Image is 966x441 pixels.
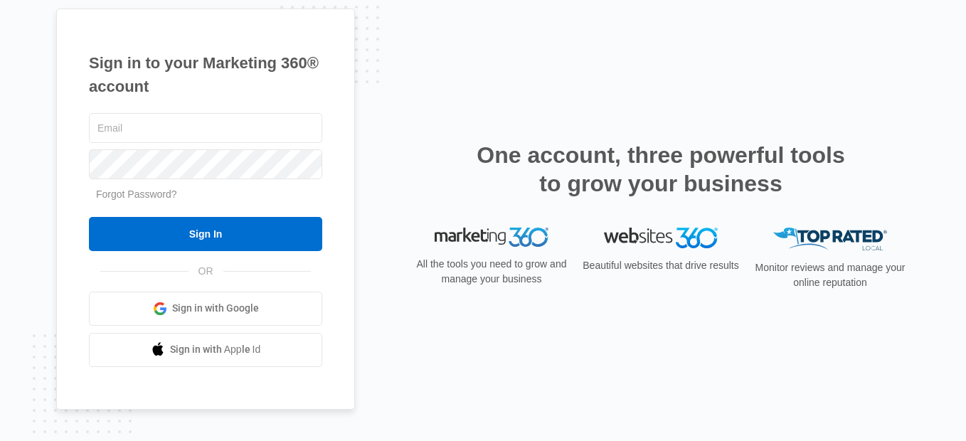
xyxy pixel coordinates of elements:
[89,217,322,251] input: Sign In
[773,228,887,251] img: Top Rated Local
[189,264,223,279] span: OR
[472,141,849,198] h2: One account, three powerful tools to grow your business
[96,188,177,200] a: Forgot Password?
[89,292,322,326] a: Sign in with Google
[89,113,322,143] input: Email
[170,342,261,357] span: Sign in with Apple Id
[412,257,571,287] p: All the tools you need to grow and manage your business
[172,301,259,316] span: Sign in with Google
[435,228,548,248] img: Marketing 360
[89,51,322,98] h1: Sign in to your Marketing 360® account
[604,228,718,248] img: Websites 360
[89,333,322,367] a: Sign in with Apple Id
[750,260,910,290] p: Monitor reviews and manage your online reputation
[581,258,741,273] p: Beautiful websites that drive results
